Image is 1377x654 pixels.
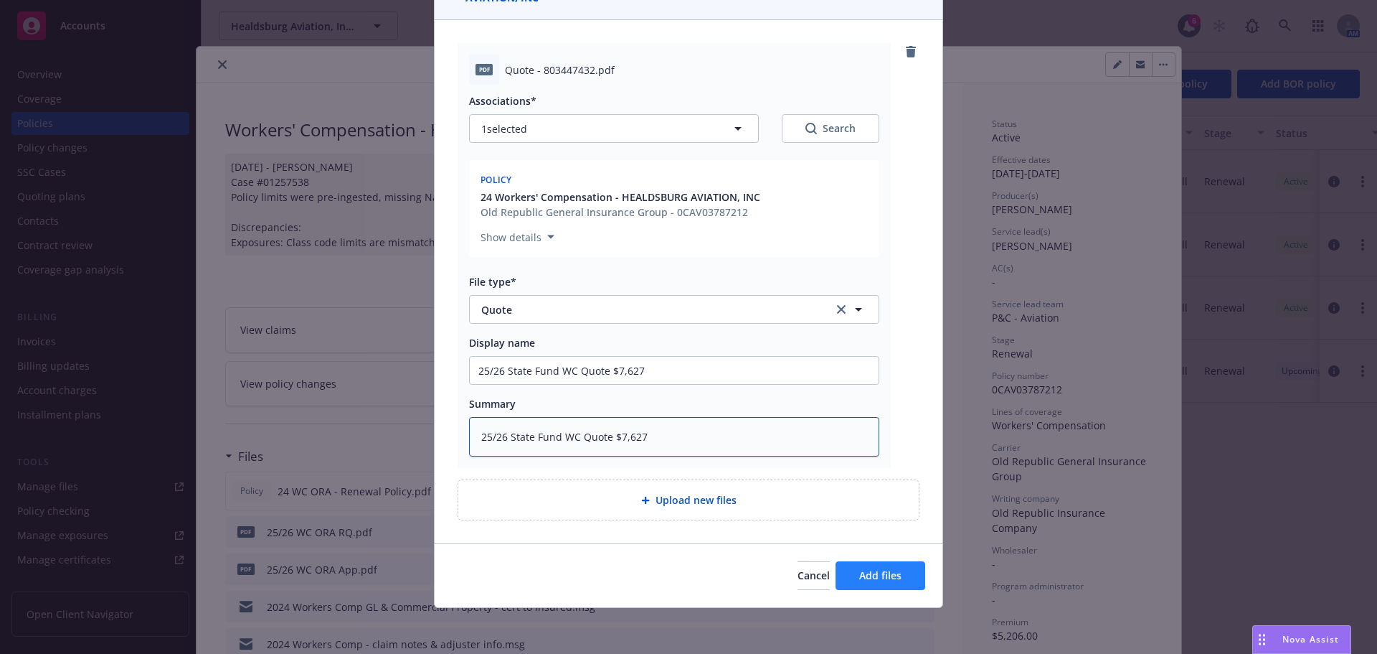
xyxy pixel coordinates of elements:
button: Nova Assist [1252,625,1351,654]
div: Drag to move [1253,626,1271,653]
button: Cancel [798,561,830,590]
div: Upload new files [458,480,919,520]
span: Nova Assist [1282,633,1339,645]
button: Add files [836,561,925,590]
span: Cancel [798,569,830,582]
span: Upload new files [656,492,737,508]
span: Add files [859,569,902,582]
